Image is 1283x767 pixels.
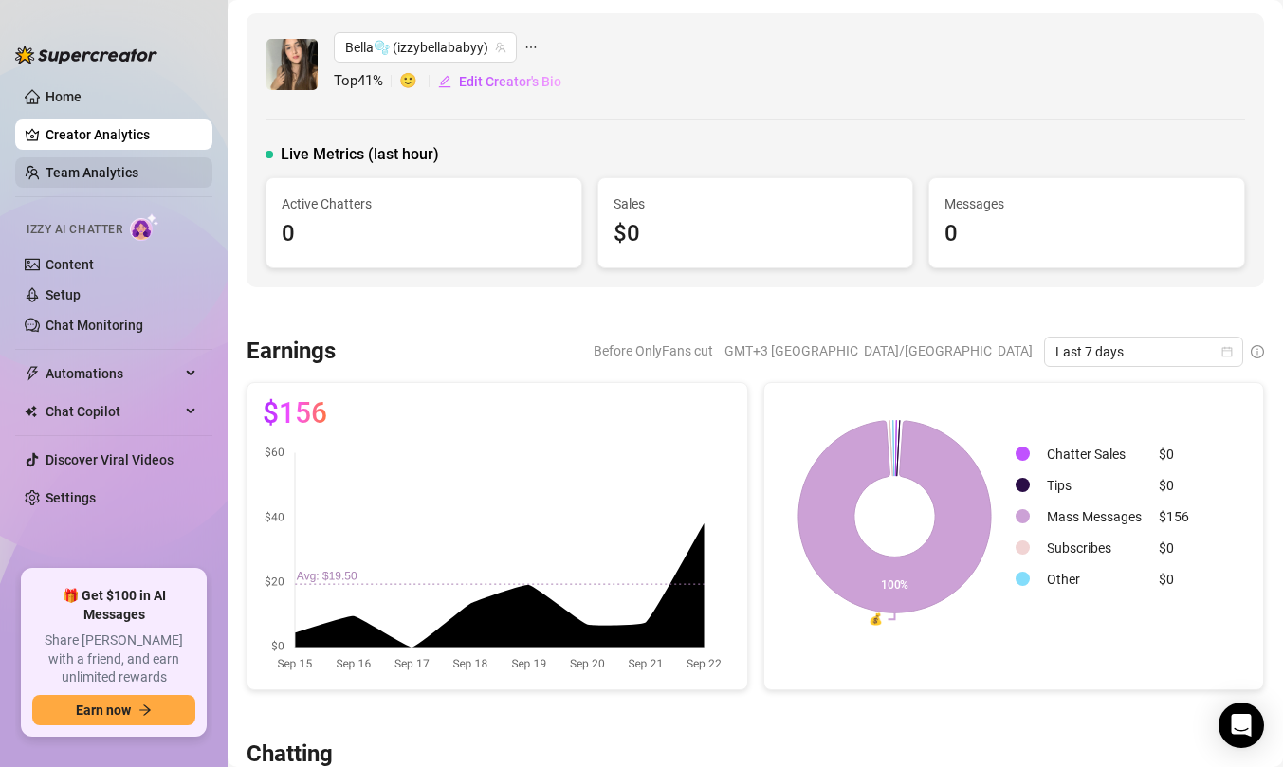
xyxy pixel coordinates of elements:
button: Edit Creator's Bio [437,66,562,97]
div: $0 [1159,444,1189,465]
img: logo-BBDzfeDw.svg [15,46,157,64]
td: Other [1039,564,1149,594]
h3: Earnings [247,337,336,367]
td: Tips [1039,470,1149,500]
div: $156 [1159,506,1189,527]
div: $0 [1159,475,1189,496]
span: Messages [944,193,1229,214]
span: Sales [614,193,898,214]
img: Chat Copilot [25,405,37,418]
span: Top 41 % [334,70,399,93]
div: 0 [282,216,566,252]
a: Content [46,257,94,272]
span: Before OnlyFans cut [594,337,713,365]
a: Discover Viral Videos [46,452,174,467]
span: thunderbolt [25,366,40,381]
span: calendar [1221,346,1233,357]
a: Home [46,89,82,104]
span: Earn now [76,703,131,718]
span: 🙂 [399,70,437,93]
span: GMT+3 [GEOGRAPHIC_DATA]/[GEOGRAPHIC_DATA] [724,337,1033,365]
a: Chat Monitoring [46,318,143,333]
div: $0 [614,216,898,252]
span: arrow-right [138,703,152,717]
img: Bella🫧 [266,39,318,90]
a: Settings [46,490,96,505]
span: Edit Creator's Bio [459,74,561,89]
td: Mass Messages [1039,502,1149,531]
span: team [495,42,506,53]
div: Open Intercom Messenger [1219,703,1264,748]
td: Subscribes [1039,533,1149,562]
div: $0 [1159,538,1189,558]
span: info-circle [1251,345,1264,358]
span: Share [PERSON_NAME] with a friend, and earn unlimited rewards [32,631,195,687]
div: 0 [944,216,1229,252]
span: Izzy AI Chatter [27,221,122,239]
a: Creator Analytics [46,119,197,150]
text: 💰 [868,612,882,626]
span: Chat Copilot [46,396,180,427]
td: Chatter Sales [1039,439,1149,468]
span: $156 [263,398,327,429]
button: Earn nowarrow-right [32,695,195,725]
span: Automations [46,358,180,389]
div: $0 [1159,569,1189,590]
a: Team Analytics [46,165,138,180]
span: Live Metrics (last hour) [281,143,439,166]
span: Active Chatters [282,193,566,214]
span: Last 7 days [1055,338,1232,366]
span: Bella🫧 (izzybellababyy) [345,33,505,62]
img: AI Chatter [130,213,159,241]
span: 🎁 Get $100 in AI Messages [32,587,195,624]
span: ellipsis [524,32,538,63]
a: Setup [46,287,81,302]
span: edit [438,75,451,88]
